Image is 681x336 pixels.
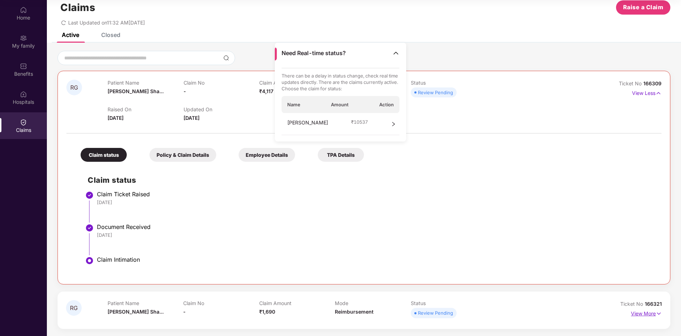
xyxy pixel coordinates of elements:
[331,101,349,108] span: Amount
[68,20,145,26] span: Last Updated on 11:32 AM[DATE]
[88,174,654,186] h2: Claim status
[70,305,78,311] span: RG
[287,101,300,108] span: Name
[184,88,186,94] span: -
[418,89,453,96] div: Review Pending
[411,80,486,86] p: Status
[643,80,661,86] span: 166309
[20,6,27,14] img: svg+xml;base64,PHN2ZyBpZD0iSG9tZSIgeG1sbnM9Imh0dHA6Ly93d3cudzMub3JnLzIwMDAvc3ZnIiB3aWR0aD0iMjAiIG...
[623,3,664,12] span: Raise a Claim
[655,89,661,97] img: svg+xml;base64,PHN2ZyB4bWxucz0iaHR0cDovL3d3dy53My5vcmcvMjAwMC9zdmciIHdpZHRoPSIxNyIgaGVpZ2h0PSIxNy...
[656,310,662,318] img: svg+xml;base64,PHN2ZyB4bWxucz0iaHR0cDovL3d3dy53My5vcmcvMjAwMC9zdmciIHdpZHRoPSIxNyIgaGVpZ2h0PSIxNy...
[184,106,259,112] p: Updated On
[631,308,662,318] p: View More
[97,191,654,198] div: Claim Ticket Raised
[108,115,124,121] span: [DATE]
[108,80,183,86] p: Patient Name
[20,119,27,126] img: svg+xml;base64,PHN2ZyBpZD0iQ2xhaW0iIHhtbG5zPSJodHRwOi8vd3d3LnczLm9yZy8yMDAwL3N2ZyIgd2lkdGg9IjIwIi...
[184,80,259,86] p: Claim No
[619,80,643,86] span: Ticket No
[632,87,661,97] p: View Less
[620,301,645,307] span: Ticket No
[335,309,374,315] span: Reimbursement
[183,309,186,315] span: -
[101,31,120,38] div: Closed
[282,49,346,57] span: Need Real-time status?
[62,31,79,38] div: Active
[108,88,164,94] span: [PERSON_NAME] Sha...
[259,88,273,94] span: ₹4,117
[318,148,364,162] div: TPA Details
[645,301,662,307] span: 166321
[379,101,394,108] span: Action
[108,309,164,315] span: [PERSON_NAME] Sha...
[108,106,183,112] p: Raised On
[259,300,335,306] p: Claim Amount
[282,73,400,92] p: There can be a delay in status change, check real time updates directly. There are the claims cur...
[97,232,654,238] div: [DATE]
[70,85,78,91] span: RG
[391,119,396,129] span: right
[108,300,184,306] p: Patient Name
[239,148,295,162] div: Employee Details
[85,256,94,265] img: svg+xml;base64,PHN2ZyBpZD0iU3RlcC1BY3RpdmUtMzJ4MzIiIHhtbG5zPSJodHRwOi8vd3d3LnczLm9yZy8yMDAwL3N2Zy...
[351,119,368,125] span: ₹ 10537
[616,0,670,15] button: Raise a Claim
[259,80,335,86] p: Claim Amount
[411,300,487,306] p: Status
[85,191,94,199] img: svg+xml;base64,PHN2ZyBpZD0iU3RlcC1Eb25lLTMyeDMyIiB4bWxucz0iaHR0cDovL3d3dy53My5vcmcvMjAwMC9zdmciIH...
[20,34,27,42] img: svg+xml;base64,PHN2ZyB3aWR0aD0iMjAiIGhlaWdodD0iMjAiIHZpZXdCb3g9IjAgMCAyMCAyMCIgZmlsbD0ibm9uZSIgeG...
[97,223,654,230] div: Document Received
[183,300,259,306] p: Claim No
[392,49,399,57] img: Toggle Icon
[81,148,127,162] div: Claim status
[259,309,275,315] span: ₹1,690
[60,1,95,14] h1: Claims
[20,63,27,70] img: svg+xml;base64,PHN2ZyBpZD0iQmVuZWZpdHMiIHhtbG5zPSJodHRwOi8vd3d3LnczLm9yZy8yMDAwL3N2ZyIgd2lkdGg9Ij...
[287,119,328,129] span: [PERSON_NAME]
[97,256,654,263] div: Claim Intimation
[97,199,654,206] div: [DATE]
[184,115,200,121] span: [DATE]
[335,300,411,306] p: Mode
[418,309,453,316] div: Review Pending
[223,55,229,61] img: svg+xml;base64,PHN2ZyBpZD0iU2VhcmNoLTMyeDMyIiB4bWxucz0iaHR0cDovL3d3dy53My5vcmcvMjAwMC9zdmciIHdpZH...
[85,224,94,232] img: svg+xml;base64,PHN2ZyBpZD0iU3RlcC1Eb25lLTMyeDMyIiB4bWxucz0iaHR0cDovL3d3dy53My5vcmcvMjAwMC9zdmciIH...
[20,91,27,98] img: svg+xml;base64,PHN2ZyBpZD0iSG9zcGl0YWxzIiB4bWxucz0iaHR0cDovL3d3dy53My5vcmcvMjAwMC9zdmciIHdpZHRoPS...
[149,148,216,162] div: Policy & Claim Details
[61,20,66,26] span: redo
